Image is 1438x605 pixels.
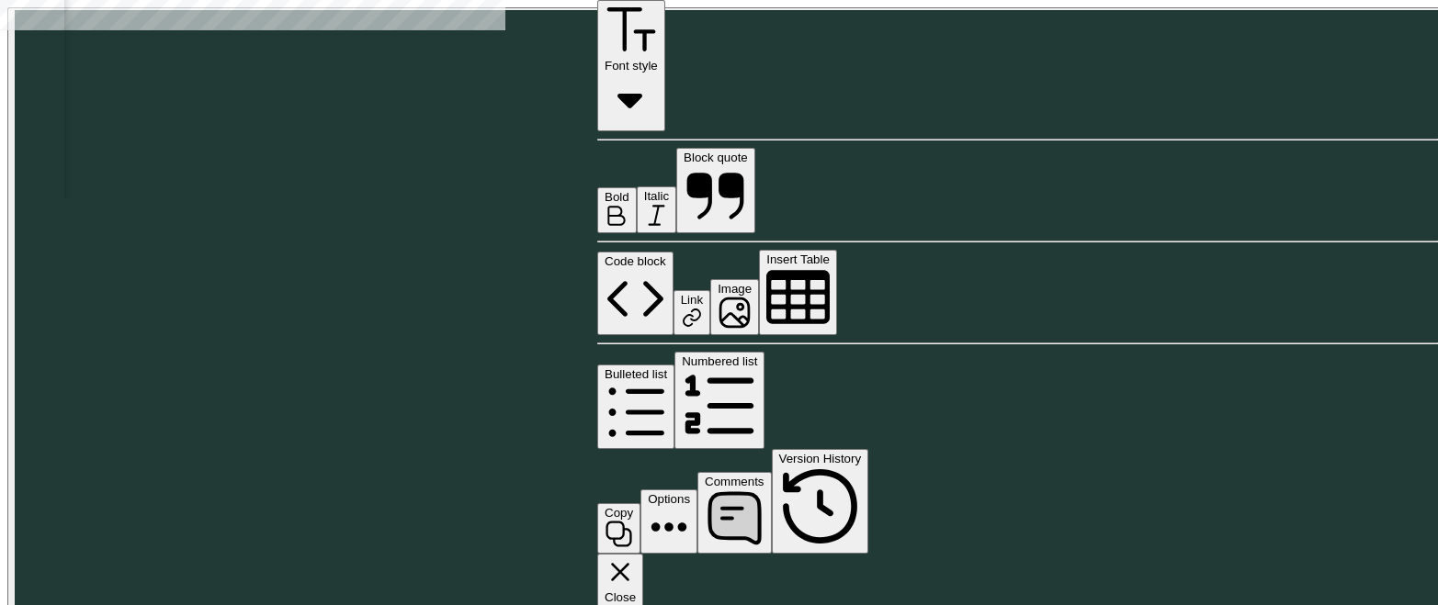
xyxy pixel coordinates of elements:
button: Bulleted list [597,364,674,449]
button: Image [710,279,759,335]
button: Comments [697,472,771,553]
span: Code block [605,254,666,268]
span: Font style [605,59,658,73]
span: Insert Table [766,252,830,266]
span: Image [718,282,752,296]
button: Options [640,489,697,554]
span: Copy [605,506,633,520]
span: Bulleted list [605,367,667,381]
button: Italic [637,186,676,233]
span: Link [681,293,703,307]
button: Insert Table [759,250,837,335]
button: Bold [597,187,637,234]
button: Numbered list [674,352,764,449]
button: Link [674,290,710,334]
button: Code block [597,252,674,335]
span: Comments [705,475,764,488]
span: Block quote [684,151,748,164]
button: Block quote [676,148,755,234]
span: Italic [644,189,669,203]
button: Copy [597,503,640,554]
span: Version History [779,452,862,465]
span: Numbered list [682,354,757,368]
button: Version History [772,449,869,554]
span: Close [605,590,636,604]
span: Options [648,492,690,506]
span: Bold [605,190,629,204]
